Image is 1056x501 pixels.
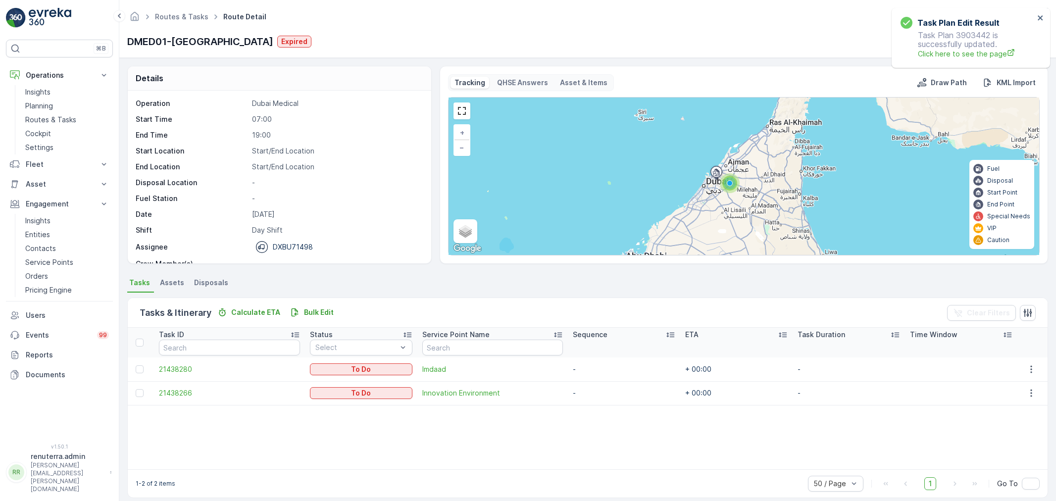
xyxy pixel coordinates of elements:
[136,72,163,84] p: Details
[25,230,50,240] p: Entities
[26,199,93,209] p: Engagement
[136,130,248,140] p: End Time
[26,179,93,189] p: Asset
[728,179,731,187] span: 2
[454,140,469,155] a: Zoom Out
[310,330,333,340] p: Status
[221,12,268,22] span: Route Detail
[680,357,793,381] td: + 00:00
[252,178,421,188] p: -
[252,259,421,269] p: -
[26,330,91,340] p: Events
[21,242,113,255] a: Contacts
[136,178,248,188] p: Disposal Location
[96,45,106,52] p: ⌘B
[422,330,490,340] p: Service Point Name
[136,114,248,124] p: Start Time
[6,8,26,28] img: logo
[252,114,421,124] p: 07:00
[793,381,905,405] td: -
[454,220,476,242] a: Layers
[26,310,109,320] p: Users
[231,307,280,317] p: Calculate ETA
[252,194,421,203] p: -
[31,461,105,493] p: [PERSON_NAME][EMAIL_ADDRESS][PERSON_NAME][DOMAIN_NAME]
[26,159,93,169] p: Fleet
[136,225,248,235] p: Shift
[6,345,113,365] a: Reports
[6,451,113,493] button: RRrenuterra.admin[PERSON_NAME][EMAIL_ADDRESS][PERSON_NAME][DOMAIN_NAME]
[159,340,300,355] input: Search
[21,85,113,99] a: Insights
[252,130,421,140] p: 19:00
[987,165,1000,173] p: Fuel
[924,477,936,490] span: 1
[422,388,563,398] a: Innovation Environment
[136,99,248,108] p: Operation
[6,325,113,345] a: Events99
[6,305,113,325] a: Users
[136,259,248,269] p: Crew Member(s)
[252,225,421,235] p: Day Shift
[25,244,56,253] p: Contacts
[29,8,71,28] img: logo_light-DOdMpM7g.png
[159,388,300,398] a: 21438266
[281,37,307,47] p: Expired
[310,387,412,399] button: To Do
[25,257,73,267] p: Service Points
[987,236,1009,244] p: Caution
[25,101,53,111] p: Planning
[798,330,845,340] p: Task Duration
[451,242,484,255] a: Open this area in Google Maps (opens a new window)
[568,357,680,381] td: -
[25,87,50,97] p: Insights
[129,278,150,288] span: Tasks
[901,31,1034,59] p: Task Plan 3903442 is successfully updated.
[252,99,421,108] p: Dubai Medical
[987,189,1017,197] p: Start Point
[21,99,113,113] a: Planning
[454,103,469,118] a: View Fullscreen
[21,283,113,297] a: Pricing Engine
[449,98,1039,255] div: 0
[1037,14,1044,23] button: close
[685,330,699,340] p: ETA
[21,141,113,154] a: Settings
[680,381,793,405] td: + 00:00
[918,49,1034,59] span: Click here to see the page
[26,370,109,380] p: Documents
[127,34,273,49] p: DMED01-[GEOGRAPHIC_DATA]
[136,209,248,219] p: Date
[136,389,144,397] div: Toggle Row Selected
[422,364,563,374] span: Imdaad
[99,331,107,339] p: 99
[454,125,469,140] a: Zoom In
[310,363,412,375] button: To Do
[252,162,421,172] p: Start/End Location
[129,15,140,23] a: Homepage
[286,306,338,318] button: Bulk Edit
[159,364,300,374] a: 21438280
[987,212,1030,220] p: Special Needs
[6,65,113,85] button: Operations
[997,78,1036,88] p: KML Import
[25,115,76,125] p: Routes & Tasks
[422,340,563,355] input: Search
[947,305,1016,321] button: Clear Filters
[451,242,484,255] img: Google
[26,350,109,360] p: Reports
[25,216,50,226] p: Insights
[568,381,680,405] td: -
[967,308,1010,318] p: Clear Filters
[194,278,228,288] span: Disposals
[25,129,51,139] p: Cockpit
[213,306,284,318] button: Calculate ETA
[273,242,313,252] p: DXBU71498
[454,78,485,88] p: Tracking
[8,464,24,480] div: RR
[21,113,113,127] a: Routes & Tasks
[6,365,113,385] a: Documents
[159,330,184,340] p: Task ID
